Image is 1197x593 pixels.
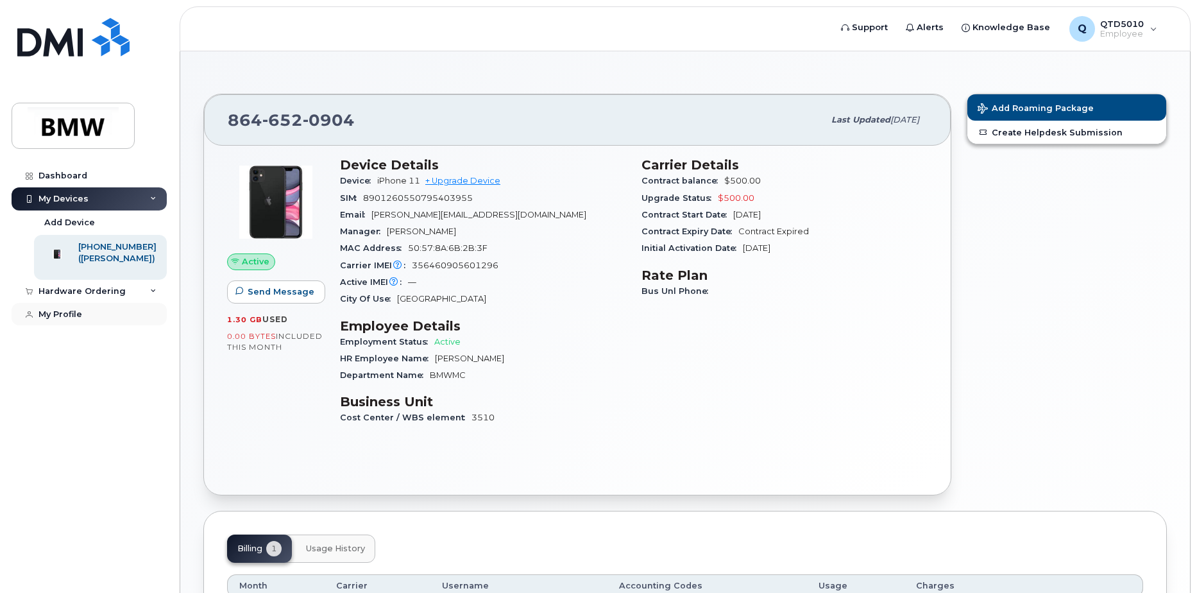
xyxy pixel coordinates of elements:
[733,210,761,219] span: [DATE]
[340,157,626,173] h3: Device Details
[641,227,738,236] span: Contract Expiry Date
[641,193,718,203] span: Upgrade Status
[303,110,355,130] span: 0904
[237,164,314,241] img: iPhone_11.jpg
[227,332,276,341] span: 0.00 Bytes
[340,243,408,253] span: MAC Address
[967,94,1166,121] button: Add Roaming Package
[228,110,355,130] span: 864
[340,193,363,203] span: SIM
[340,413,471,422] span: Cost Center / WBS element
[738,227,809,236] span: Contract Expired
[227,280,325,304] button: Send Message
[724,176,761,185] span: $500.00
[242,255,269,268] span: Active
[340,277,408,287] span: Active IMEI
[387,227,456,236] span: [PERSON_NAME]
[340,261,412,270] span: Carrier IMEI
[227,315,262,324] span: 1.30 GB
[967,121,1166,144] a: Create Helpdesk Submission
[340,210,371,219] span: Email
[397,294,486,304] span: [GEOGRAPHIC_DATA]
[340,370,430,380] span: Department Name
[340,318,626,334] h3: Employee Details
[306,544,365,554] span: Usage History
[471,413,495,422] span: 3510
[262,110,303,130] span: 652
[743,243,770,253] span: [DATE]
[412,261,498,270] span: 356460905601296
[641,268,928,283] h3: Rate Plan
[718,193,754,203] span: $500.00
[371,210,586,219] span: [PERSON_NAME][EMAIL_ADDRESS][DOMAIN_NAME]
[831,115,890,125] span: Last updated
[248,286,314,298] span: Send Message
[641,157,928,173] h3: Carrier Details
[340,227,387,236] span: Manager
[340,176,377,185] span: Device
[262,314,288,324] span: used
[641,286,715,296] span: Bus Unl Phone
[340,337,434,347] span: Employment Status
[641,243,743,253] span: Initial Activation Date
[377,176,420,185] span: iPhone 11
[1141,537,1187,583] iframe: Messenger Launcher
[978,103,1094,116] span: Add Roaming Package
[340,354,435,363] span: HR Employee Name
[340,294,397,304] span: City Of Use
[890,115,919,125] span: [DATE]
[363,193,473,203] span: 8901260550795403955
[408,277,416,287] span: —
[408,243,488,253] span: 50:57:8A:6B:2B:3F
[340,394,626,409] h3: Business Unit
[435,354,504,363] span: [PERSON_NAME]
[430,370,466,380] span: BMWMC
[425,176,500,185] a: + Upgrade Device
[641,176,724,185] span: Contract balance
[434,337,461,347] span: Active
[641,210,733,219] span: Contract Start Date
